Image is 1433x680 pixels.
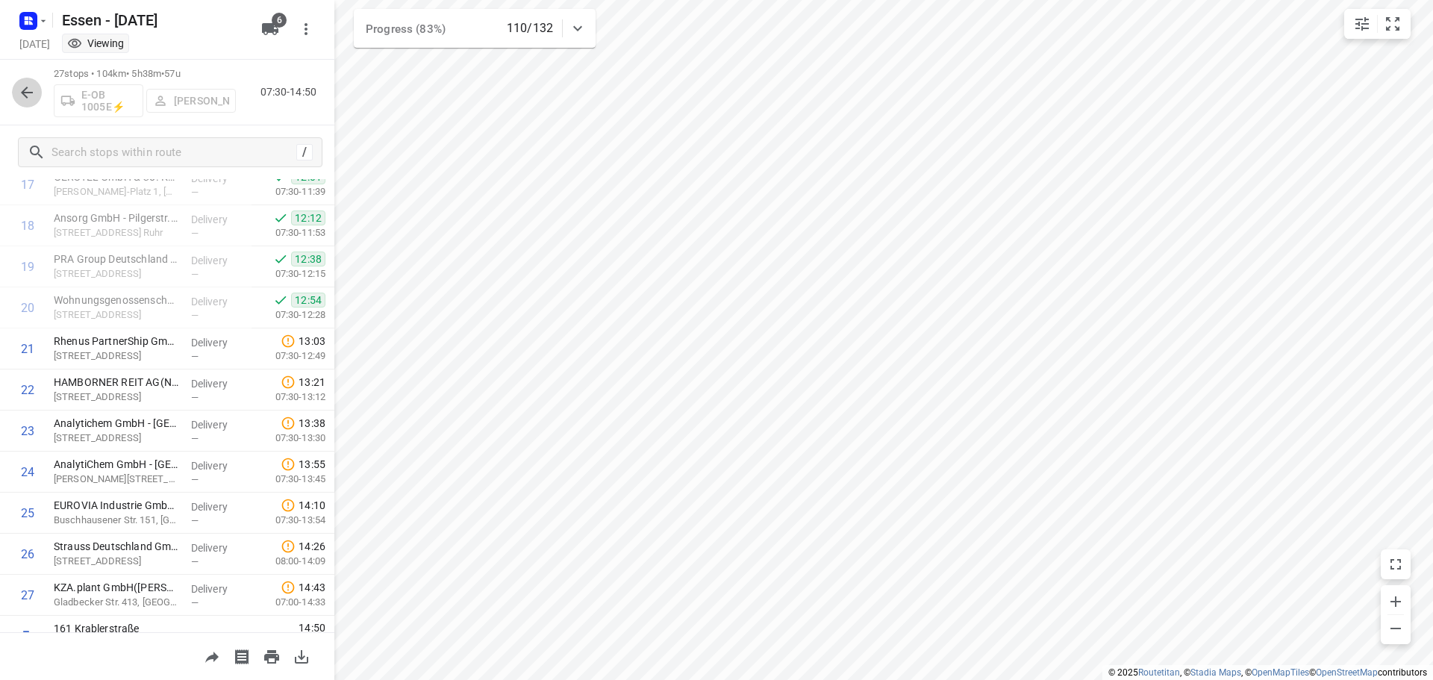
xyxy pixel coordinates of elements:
p: Theodor-Heuss-Straße 127, Duisburg-neumühl [54,472,179,487]
span: 12:54 [291,293,325,308]
svg: Done [273,293,288,308]
svg: Late [281,498,296,513]
svg: Late [281,334,296,349]
p: Buschhausener Str. 151, Oberhausen [54,513,179,528]
p: Eberhard-Gerstel-Platz 1, Mülheim An Der Ruhr [54,184,179,199]
p: Pilgerstraße 11, Mülheim An Der Ruhr [54,225,179,240]
p: HAMBORNER REIT AG(NAMELESS CONTACT) [54,375,179,390]
span: 13:03 [299,334,325,349]
p: Erlenstraße 67, Oberhausen [54,431,179,446]
span: Share route [197,649,227,663]
p: 07:30-11:53 [252,225,325,240]
p: 27 stops • 104km • 5h38m [54,67,236,81]
span: 14:26 [299,539,325,554]
p: EUROVIA Industrie GmbH(Frank Nowakowski) [54,498,179,513]
p: 07:30-11:39 [252,184,325,199]
p: Brammenring 121, Oberhausen [54,554,179,569]
p: Rhenus PartnerShip GmbH & Co. KG(Thomas Kaulbach) [54,334,179,349]
a: Routetitan [1138,667,1180,678]
svg: Late [281,580,296,595]
p: Delivery [191,499,246,514]
div: 19 [21,260,34,274]
div: 17 [21,178,34,192]
p: Delivery [191,458,246,473]
p: Delivery [191,294,246,309]
p: PRA Group Deutschland GmbH(Venja Lang) [54,252,179,266]
span: — [191,556,199,567]
svg: Late [281,457,296,472]
a: Stadia Maps [1190,667,1241,678]
span: 13:21 [299,375,325,390]
p: Delivery [191,581,246,596]
span: — [191,228,199,239]
p: Wohnungsgenossenschaft Duisburg Süd eG(Petra Junkes) [54,293,179,308]
div: 25 [21,506,34,520]
p: 08:00-14:09 [252,554,325,569]
span: 13:38 [299,416,325,431]
li: © 2025 , © , © © contributors [1108,667,1427,678]
p: 07:00-14:33 [252,595,325,610]
p: August-Hirsch-Straße 3, Duisburg [54,349,179,364]
div: 26 [21,547,34,561]
div: / [296,144,313,160]
a: OpenMapTiles [1252,667,1309,678]
span: — [191,597,199,608]
svg: Done [273,252,288,266]
span: — [191,351,199,362]
span: 12:38 [291,252,325,266]
p: Goethestraße 45, Duisburg [54,390,179,405]
span: — [191,310,199,321]
button: More [291,14,321,44]
svg: Late [281,539,296,554]
p: Delivery [191,253,246,268]
svg: Done [273,210,288,225]
div: 18 [21,219,34,233]
span: — [191,187,199,198]
p: Gladbecker Str. 413, Essen [54,595,179,610]
input: Search stops within route [51,141,296,164]
div: small contained button group [1344,9,1411,39]
button: Map settings [1347,9,1377,39]
p: 07:30-13:12 [252,390,325,405]
div: 23 [21,424,34,438]
p: [STREET_ADDRESS] [54,308,179,322]
p: 07:30-13:30 [252,431,325,446]
div: Progress (83%)110/132 [354,9,596,48]
span: — [191,392,199,403]
span: 14:43 [299,580,325,595]
span: 13:55 [299,457,325,472]
a: OpenStreetMap [1316,667,1378,678]
p: Delivery [191,376,246,391]
p: 07:30-13:54 [252,513,325,528]
p: 07:30-14:50 [260,84,322,100]
p: 07:30-12:15 [252,266,325,281]
span: Print route [257,649,287,663]
span: 6 [272,13,287,28]
span: 12:12 [291,210,325,225]
p: Analytichem GmbH - Oberhausen(Nicole Bautor-Grabowski) [54,416,179,431]
span: — [191,474,199,485]
p: Landfermannstraße 6, Duisburg [54,266,179,281]
p: Delivery [191,417,246,432]
p: 07:30-13:45 [252,472,325,487]
span: Download route [287,649,316,663]
p: Strauss Deutschland GmbH & Co. KG(Tim Dannenberg) [54,539,179,554]
p: 07:30-12:28 [252,308,325,322]
p: Delivery [191,212,246,227]
p: Ansorg GmbH - Pilgerstr. 11(Helga Kortenhorn) [54,210,179,225]
span: 14:50 [227,620,325,635]
div: 22 [21,383,34,397]
span: Print shipping labels [227,649,257,663]
div: 21 [21,342,34,356]
p: 161 Krablerstraße [54,621,209,636]
span: 14:10 [299,498,325,513]
button: 6 [255,14,285,44]
span: — [191,433,199,444]
span: 57u [164,68,180,79]
svg: Late [281,375,296,390]
button: Fit zoom [1378,9,1408,39]
span: • [161,68,164,79]
p: Delivery [191,540,246,555]
p: 07:30-12:49 [252,349,325,364]
div: 27 [21,588,34,602]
